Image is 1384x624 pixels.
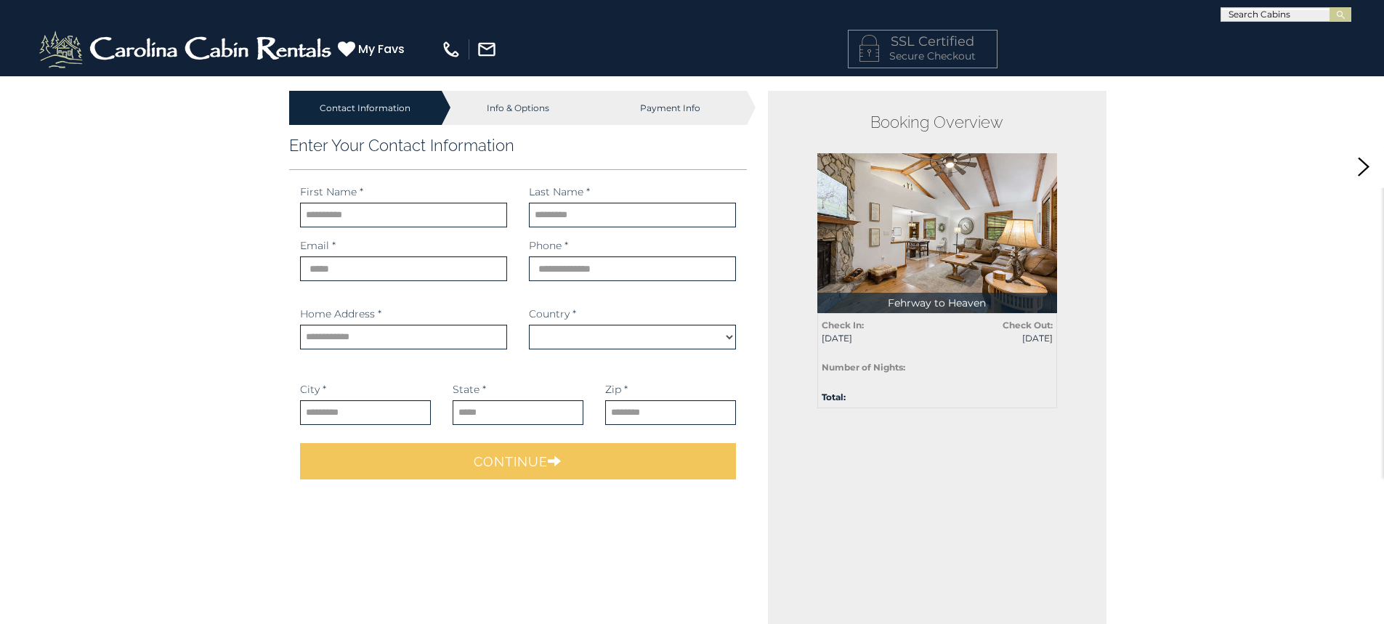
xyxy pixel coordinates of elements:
[817,113,1057,131] h2: Booking Overview
[36,28,338,71] img: White-1-2.png
[948,332,1053,344] span: [DATE]
[453,382,486,397] label: State *
[529,185,590,199] label: Last Name *
[358,40,405,58] span: My Favs
[605,382,628,397] label: Zip *
[859,35,986,49] h4: SSL Certified
[817,293,1057,313] p: Fehrway to Heaven
[1003,320,1053,331] strong: Check Out:
[300,238,336,253] label: Email *
[822,362,905,373] strong: Number of Nights:
[338,40,408,59] a: My Favs
[822,332,926,344] span: [DATE]
[300,185,363,199] label: First Name *
[441,39,461,60] img: phone-regular-white.png
[529,238,568,253] label: Phone *
[822,320,864,331] strong: Check In:
[300,382,326,397] label: City *
[300,307,381,321] label: Home Address *
[289,136,748,155] h3: Enter Your Contact Information
[529,307,576,321] label: Country *
[477,39,497,60] img: mail-regular-white.png
[859,35,879,62] img: LOCKICON1.png
[300,443,737,479] button: Continue
[817,153,1057,313] img: 1714396766_thumbnail.jpeg
[859,49,986,63] p: Secure Checkout
[822,392,846,402] strong: Total:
